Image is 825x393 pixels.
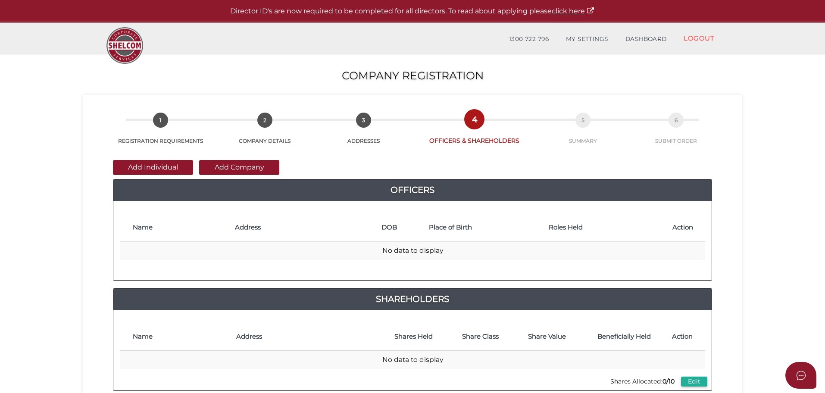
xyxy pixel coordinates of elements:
a: 6SUBMIT ORDER [631,122,721,145]
p: Director ID's are now required to be completed for all directors. To read about applying please [22,6,803,16]
a: Shareholders [113,292,712,306]
h4: Name [133,224,226,231]
h4: Address [236,333,376,340]
h4: Action [672,333,701,340]
span: 2 [257,113,272,128]
td: No data to display [120,242,705,260]
a: DASHBOARD [617,31,675,48]
h4: Name [133,333,228,340]
span: 5 [575,113,591,128]
h4: Action [672,224,701,231]
a: 1300 722 796 [500,31,557,48]
button: Edit [681,377,707,387]
h4: Roles Held [549,224,663,231]
a: 2COMPANY DETAILS [216,122,313,145]
h4: Place of Birth [429,224,540,231]
button: Open asap [785,362,816,389]
a: 1REGISTRATION REQUIREMENTS [104,122,216,145]
h4: Share Value [518,333,576,340]
h4: Share Class [452,333,509,340]
td: No data to display [120,351,705,369]
button: Add Individual [113,160,193,175]
a: click here [552,7,595,15]
h4: Address [235,224,373,231]
span: 4 [467,112,482,127]
span: 3 [356,113,371,128]
a: MY SETTINGS [557,31,617,48]
h4: DOB [381,224,420,231]
a: 4OFFICERS & SHAREHOLDERS [414,121,534,145]
img: Logo [102,23,147,68]
span: Shares Allocated: [608,375,677,387]
h4: Beneficially Held [584,333,663,340]
h4: Shares Held [384,333,443,340]
button: Add Company [199,160,279,175]
a: LOGOUT [675,29,723,47]
a: 5SUMMARY [534,122,631,145]
b: 0/10 [662,377,675,385]
a: 3ADDRESSES [313,122,414,145]
span: 1 [153,113,168,128]
a: Officers [113,183,712,197]
span: 6 [669,113,684,128]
